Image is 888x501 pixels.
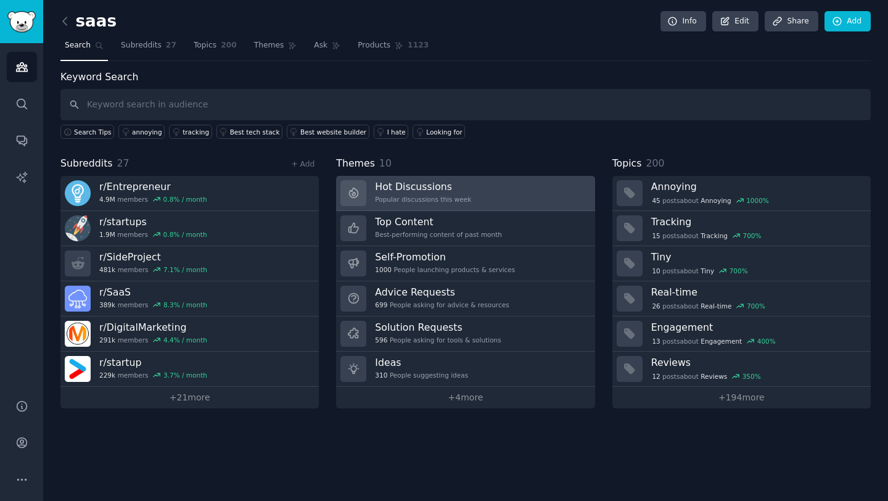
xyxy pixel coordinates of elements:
[99,195,115,204] span: 4.9M
[60,246,319,281] a: r/SideProject481kmembers7.1% / month
[701,231,728,240] span: Tracking
[189,36,241,61] a: Topics200
[99,265,207,274] div: members
[652,196,660,205] span: 45
[336,246,594,281] a: Self-Promotion1000People launching products & services
[163,371,207,379] div: 3.7 % / month
[287,125,369,139] a: Best website builder
[375,195,471,204] div: Popular discussions this week
[99,230,115,239] span: 1.9M
[375,321,501,334] h3: Solution Requests
[250,36,302,61] a: Themes
[651,195,770,206] div: post s about
[375,300,509,309] div: People asking for advice & resources
[652,372,660,381] span: 12
[74,128,112,136] span: Search Tips
[375,230,502,239] div: Best-performing content of past month
[60,317,319,352] a: r/DigitalMarketing291kmembers4.4% / month
[163,300,207,309] div: 8.3 % / month
[99,195,207,204] div: members
[60,156,113,172] span: Subreddits
[358,40,390,51] span: Products
[612,156,642,172] span: Topics
[612,352,871,387] a: Reviews12postsaboutReviews350%
[612,246,871,281] a: Tiny10postsaboutTiny700%
[336,156,375,172] span: Themes
[336,211,594,246] a: Top ContentBest-performing content of past month
[651,356,862,369] h3: Reviews
[65,286,91,312] img: SaaS
[65,356,91,382] img: startup
[99,300,207,309] div: members
[336,176,594,211] a: Hot DiscussionsPopular discussions this week
[374,125,409,139] a: I hate
[652,302,660,310] span: 26
[660,11,706,32] a: Info
[99,230,207,239] div: members
[60,89,871,120] input: Keyword search in audience
[612,387,871,408] a: +194more
[701,196,731,205] span: Annoying
[336,317,594,352] a: Solution Requests596People asking for tools & solutions
[375,180,471,193] h3: Hot Discussions
[163,195,207,204] div: 0.8 % / month
[60,281,319,317] a: r/SaaS389kmembers8.3% / month
[99,336,207,344] div: members
[651,251,862,263] h3: Tiny
[651,371,762,382] div: post s about
[291,160,314,168] a: + Add
[310,36,345,61] a: Ask
[742,372,761,381] div: 350 %
[375,371,468,379] div: People suggesting ideas
[712,11,758,32] a: Edit
[183,128,209,136] div: tracking
[132,128,162,136] div: annoying
[163,265,207,274] div: 7.1 % / month
[254,40,284,51] span: Themes
[99,300,115,309] span: 389k
[413,125,465,139] a: Looking for
[221,40,237,51] span: 200
[747,302,765,310] div: 700 %
[99,371,207,379] div: members
[651,265,749,276] div: post s about
[701,372,727,381] span: Reviews
[99,215,207,228] h3: r/ startups
[353,36,433,61] a: Products1123
[60,12,117,31] h2: saas
[65,321,91,347] img: DigitalMarketing
[99,286,207,299] h3: r/ SaaS
[169,125,212,139] a: tracking
[99,356,207,369] h3: r/ startup
[426,128,462,136] div: Looking for
[194,40,216,51] span: Topics
[121,40,162,51] span: Subreddits
[701,337,742,346] span: Engagement
[375,371,387,379] span: 310
[375,265,515,274] div: People launching products & services
[99,251,207,263] h3: r/ SideProject
[117,157,129,169] span: 27
[612,281,871,317] a: Real-time26postsaboutReal-time700%
[651,230,763,241] div: post s about
[60,125,114,139] button: Search Tips
[216,125,282,139] a: Best tech stack
[652,337,660,346] span: 13
[824,11,871,32] a: Add
[163,230,207,239] div: 0.8 % / month
[375,300,387,309] span: 699
[746,196,769,205] div: 1000 %
[65,40,91,51] span: Search
[60,211,319,246] a: r/startups1.9Mmembers0.8% / month
[701,302,731,310] span: Real-time
[651,286,862,299] h3: Real-time
[336,281,594,317] a: Advice Requests699People asking for advice & resources
[652,267,660,275] span: 10
[742,231,761,240] div: 700 %
[646,157,664,169] span: 200
[60,387,319,408] a: +21more
[163,336,207,344] div: 4.4 % / month
[166,40,176,51] span: 27
[375,251,515,263] h3: Self-Promotion
[99,321,207,334] h3: r/ DigitalMarketing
